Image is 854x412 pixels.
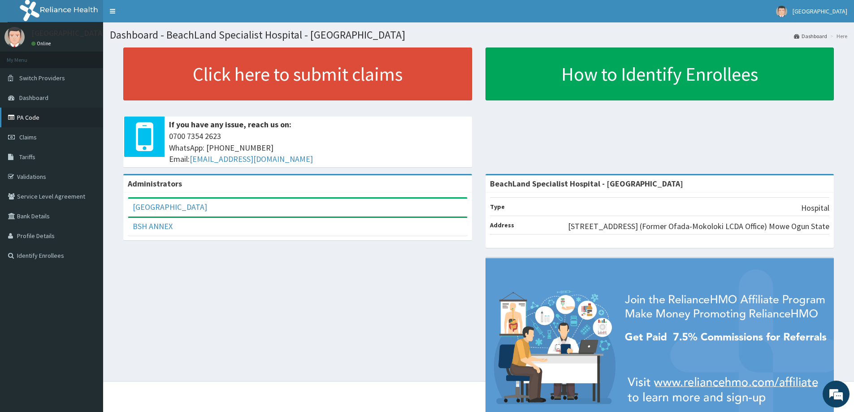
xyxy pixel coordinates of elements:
[133,202,207,212] a: [GEOGRAPHIC_DATA]
[801,202,829,214] p: Hospital
[828,32,847,40] li: Here
[776,6,787,17] img: User Image
[190,154,313,164] a: [EMAIL_ADDRESS][DOMAIN_NAME]
[169,130,468,165] span: 0700 7354 2623 WhatsApp: [PHONE_NUMBER] Email:
[4,27,25,47] img: User Image
[123,48,472,100] a: Click here to submit claims
[133,221,173,231] a: BSH ANNEX
[490,203,505,211] b: Type
[486,48,834,100] a: How to Identify Enrollees
[31,40,53,47] a: Online
[110,29,847,41] h1: Dashboard - BeachLand Specialist Hospital - [GEOGRAPHIC_DATA]
[19,153,35,161] span: Tariffs
[169,119,291,130] b: If you have any issue, reach us on:
[490,221,514,229] b: Address
[794,32,827,40] a: Dashboard
[490,178,683,189] strong: BeachLand Specialist Hospital - [GEOGRAPHIC_DATA]
[19,74,65,82] span: Switch Providers
[19,94,48,102] span: Dashboard
[31,29,105,37] p: [GEOGRAPHIC_DATA]
[128,178,182,189] b: Administrators
[568,221,829,232] p: [STREET_ADDRESS] (Former Ofada-Mokoloki LCDA Office) Mowe Ogun State
[793,7,847,15] span: [GEOGRAPHIC_DATA]
[19,133,37,141] span: Claims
